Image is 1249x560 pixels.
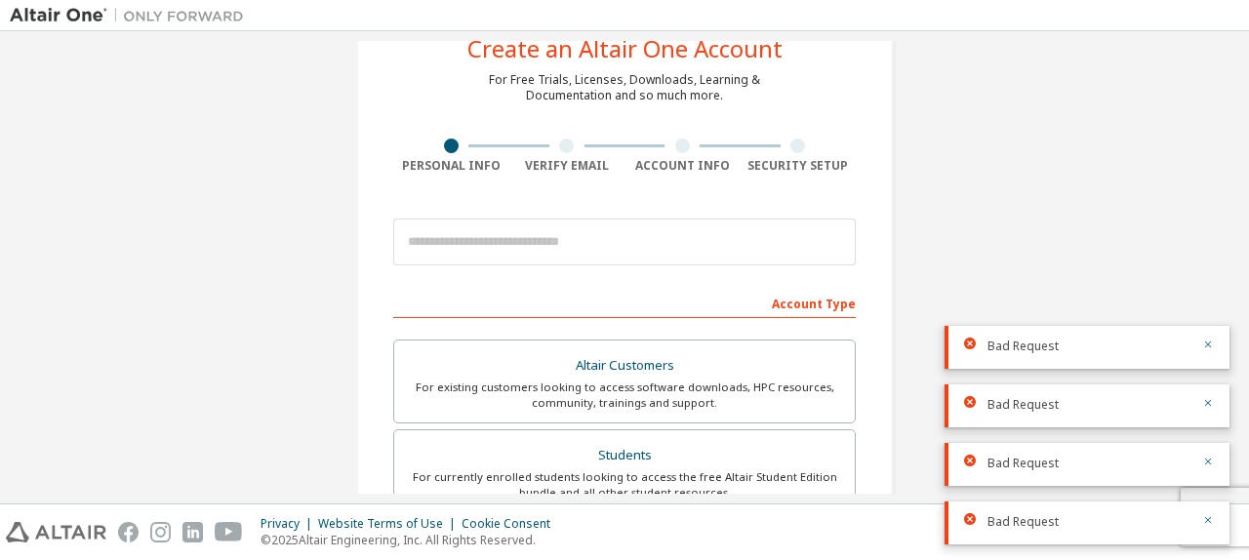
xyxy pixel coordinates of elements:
div: Altair Customers [406,352,843,380]
p: © 2025 Altair Engineering, Inc. All Rights Reserved. [261,532,562,548]
div: Personal Info [393,158,509,174]
img: altair_logo.svg [6,522,106,542]
div: For currently enrolled students looking to access the free Altair Student Edition bundle and all ... [406,469,843,500]
div: Account Type [393,287,856,318]
div: Account Info [624,158,741,174]
div: Verify Email [509,158,625,174]
div: Cookie Consent [462,516,562,532]
span: Bad Request [987,456,1059,471]
img: instagram.svg [150,522,171,542]
div: Privacy [261,516,318,532]
div: Security Setup [741,158,857,174]
span: Bad Request [987,339,1059,354]
img: youtube.svg [215,522,243,542]
div: Website Terms of Use [318,516,462,532]
div: For existing customers looking to access software downloads, HPC resources, community, trainings ... [406,380,843,411]
img: Altair One [10,6,254,25]
div: Create an Altair One Account [467,37,783,60]
img: facebook.svg [118,522,139,542]
div: Students [406,442,843,469]
span: Bad Request [987,397,1059,413]
img: linkedin.svg [182,522,203,542]
span: Bad Request [987,514,1059,530]
div: For Free Trials, Licenses, Downloads, Learning & Documentation and so much more. [489,72,760,103]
